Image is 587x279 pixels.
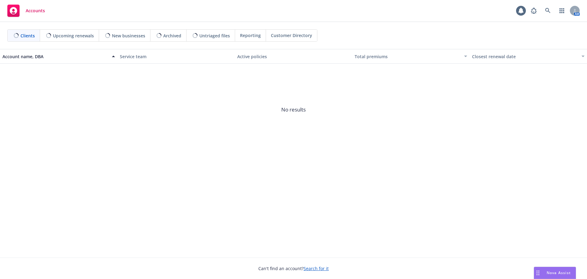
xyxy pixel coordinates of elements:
div: Drag to move [534,267,542,279]
span: Untriaged files [199,32,230,39]
a: Report a Bug [528,5,540,17]
span: Customer Directory [271,32,312,39]
a: Search for it [304,266,329,271]
div: Closest renewal date [472,53,578,60]
button: Service team [117,49,235,64]
div: Account name, DBA [2,53,108,60]
div: Service team [120,53,232,60]
span: Accounts [26,8,45,13]
span: Clients [20,32,35,39]
span: Reporting [240,32,261,39]
a: Accounts [5,2,47,19]
a: Search [542,5,554,17]
span: Nova Assist [547,270,571,275]
a: Switch app [556,5,568,17]
span: New businesses [112,32,145,39]
button: Total premiums [352,49,470,64]
button: Closest renewal date [470,49,587,64]
div: Total premiums [355,53,460,60]
span: Upcoming renewals [53,32,94,39]
button: Nova Assist [534,267,576,279]
span: Archived [163,32,181,39]
div: Active policies [237,53,350,60]
button: Active policies [235,49,352,64]
span: Can't find an account? [258,265,329,272]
